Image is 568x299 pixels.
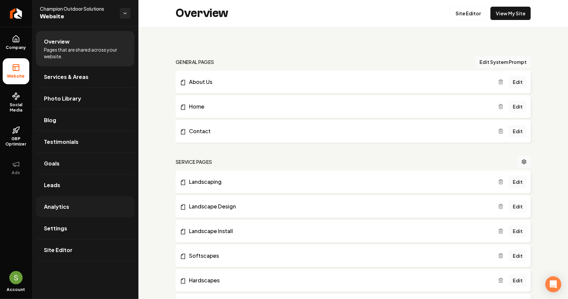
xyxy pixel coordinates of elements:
[10,8,22,19] img: Rebolt Logo
[176,158,212,165] h2: Service Pages
[509,250,527,262] a: Edit
[490,7,531,20] a: View My Site
[40,5,114,12] span: Champion Outdoor Solutions
[176,59,214,65] h2: general pages
[509,76,527,88] a: Edit
[5,74,28,79] span: Website
[475,56,531,68] button: Edit System Prompt
[176,7,228,20] h2: Overview
[44,138,79,146] span: Testimonials
[36,88,134,109] a: Photo Library
[3,136,29,147] span: GBP Optimizer
[36,196,134,217] a: Analytics
[180,78,498,86] a: About Us
[3,155,29,181] button: Ads
[180,178,498,186] a: Landscaping
[3,102,29,113] span: Social Media
[44,181,60,189] span: Leads
[180,103,498,111] a: Home
[44,46,126,60] span: Pages that are shared across your website.
[36,110,134,131] a: Blog
[509,101,527,113] a: Edit
[180,276,498,284] a: Hardscapes
[509,176,527,188] a: Edit
[36,153,134,174] a: Goals
[36,66,134,88] a: Services & Areas
[3,45,29,50] span: Company
[44,246,73,254] span: Site Editor
[44,203,69,211] span: Analytics
[36,174,134,196] a: Leads
[180,227,498,235] a: Landscape Install
[36,131,134,152] a: Testimonials
[509,200,527,212] a: Edit
[450,7,486,20] a: Site Editor
[180,252,498,260] a: Softscapes
[7,287,25,292] span: Account
[44,116,56,124] span: Blog
[3,87,29,118] a: Social Media
[180,202,498,210] a: Landscape Design
[44,95,81,103] span: Photo Library
[9,170,23,175] span: Ads
[509,125,527,137] a: Edit
[9,271,23,284] img: Sales Champion
[44,224,67,232] span: Settings
[180,127,498,135] a: Contact
[545,276,561,292] div: Open Intercom Messenger
[3,30,29,56] a: Company
[36,239,134,261] a: Site Editor
[44,38,70,46] span: Overview
[9,271,23,284] button: Open user button
[40,12,114,21] span: Website
[509,225,527,237] a: Edit
[36,218,134,239] a: Settings
[3,121,29,152] a: GBP Optimizer
[509,274,527,286] a: Edit
[44,73,89,81] span: Services & Areas
[44,159,60,167] span: Goals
